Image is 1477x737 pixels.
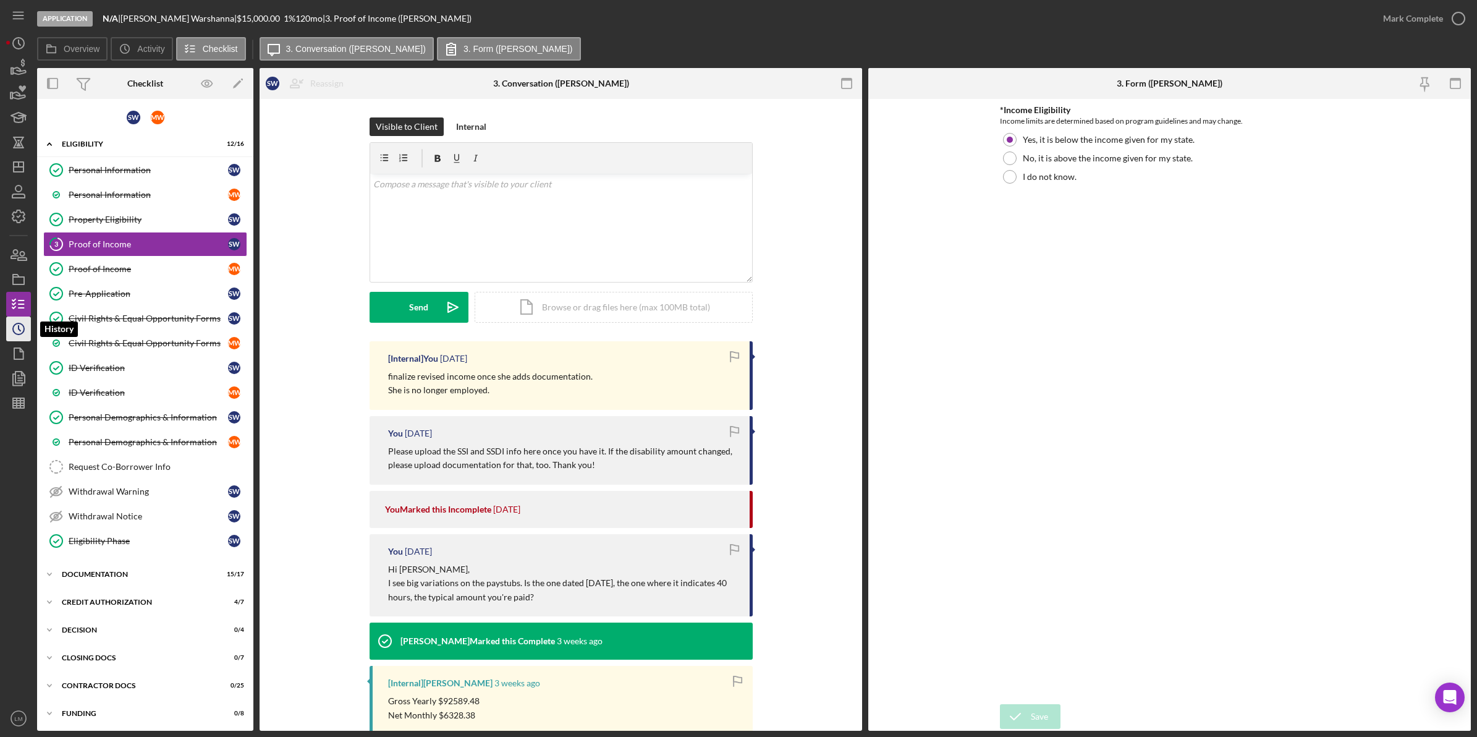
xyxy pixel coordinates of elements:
div: S W [228,362,240,374]
div: 0 / 4 [222,626,244,634]
p: Hi [PERSON_NAME], [388,563,737,576]
div: You [388,428,403,438]
div: $15,000.00 [237,14,284,23]
div: 1 % [284,14,295,23]
div: Save [1031,704,1048,729]
div: S W [266,77,279,90]
text: LM [14,715,22,722]
div: Eligibility [62,140,213,148]
div: Reassign [310,71,344,96]
a: ID VerificationSW [43,356,247,380]
div: 0 / 8 [222,710,244,717]
div: S W [228,164,240,176]
a: Proof of IncomeMW [43,257,247,281]
div: S W [228,485,240,498]
time: 2025-08-07 12:44 [557,636,603,646]
div: 120 mo [295,14,323,23]
button: Internal [450,117,493,136]
div: | [103,14,121,23]
button: Checklist [176,37,246,61]
div: Funding [62,710,213,717]
a: Property EligibilitySW [43,207,247,232]
div: M W [151,111,164,124]
div: 3. Conversation ([PERSON_NAME]) [493,79,629,88]
time: 2025-08-21 18:30 [405,547,432,556]
div: S W [127,111,140,124]
div: Personal Demographics & Information [69,412,228,422]
div: CREDIT AUTHORIZATION [62,599,213,606]
label: 3. Conversation ([PERSON_NAME]) [286,44,426,54]
button: Save [1000,704,1060,729]
div: 0 / 25 [222,682,244,689]
p: Please upload the SSI and SSDI info here once you have it. If the disability amount changed, plea... [388,445,737,472]
a: Civil Rights & Equal Opportunity FormsMW [43,331,247,356]
a: Civil Rights & Equal Opportunity FormsSW [43,306,247,331]
div: Mark Complete [1383,6,1443,31]
div: S W [228,510,240,522]
div: M W [228,337,240,349]
div: Internal [456,117,486,136]
label: I do not know. [1023,172,1077,182]
a: Withdrawal WarningSW [43,479,247,504]
div: Documentation [62,571,213,578]
div: Personal Demographics & Information [69,437,228,447]
div: S W [228,535,240,547]
div: [Internal] [PERSON_NAME] [388,678,493,688]
div: Personal Information [69,190,228,200]
div: Proof of Income [69,264,228,274]
div: Civil Rights & Equal Opportunity Forms [69,313,228,323]
a: Eligibility PhaseSW [43,529,247,553]
div: ID Verification [69,388,228,398]
div: | 3. Proof of Income ([PERSON_NAME]) [323,14,472,23]
div: Application [37,11,93,27]
b: N/A [103,13,118,23]
div: M W [228,386,240,399]
div: S W [228,411,240,424]
button: Visible to Client [370,117,444,136]
p: finalize revised income once she adds documentation. [388,370,593,383]
div: [Internal] You [388,354,438,364]
tspan: 3 [54,240,58,248]
div: S W [228,213,240,226]
div: S W [228,288,240,300]
div: Open Intercom Messenger [1435,683,1465,712]
div: You Marked this Incomplete [385,505,491,514]
div: M W [228,263,240,275]
div: You [388,547,403,556]
label: Checklist [203,44,238,54]
div: Request Co-Borrower Info [69,462,247,472]
div: S W [228,312,240,325]
a: Withdrawal NoticeSW [43,504,247,529]
div: Withdrawal Warning [69,487,228,496]
div: CLOSING DOCS [62,654,213,662]
div: Checklist [127,79,163,88]
label: Overview [64,44,99,54]
div: S W [228,238,240,250]
p: She is no longer employed. [388,383,593,397]
div: 3. Form ([PERSON_NAME]) [1117,79,1222,88]
a: Personal Demographics & InformationSW [43,405,247,430]
button: Send [370,292,468,323]
p: I see big variations on the paystubs. Is the one dated [DATE], the one where it indicates 40 hour... [388,576,737,604]
time: 2025-08-22 13:04 [440,354,467,364]
div: Personal Information [69,165,228,175]
div: *Income Eligibility [1000,105,1340,115]
label: No, it is above the income given for my state. [1023,153,1193,163]
div: [PERSON_NAME] Warshanna | [121,14,237,23]
a: Pre-ApplicationSW [43,281,247,306]
div: M W [228,436,240,448]
time: 2025-08-07 12:44 [494,678,540,688]
div: 15 / 17 [222,571,244,578]
div: 0 / 7 [222,654,244,662]
a: Personal InformationMW [43,182,247,207]
div: M W [228,189,240,201]
label: Yes, it is below the income given for my state. [1023,135,1195,145]
a: Personal Demographics & InformationMW [43,430,247,454]
div: Decision [62,626,213,634]
div: Property Eligibility [69,215,228,224]
div: Withdrawal Notice [69,511,228,521]
label: 3. Form ([PERSON_NAME]) [463,44,573,54]
div: Income limits are determined based on program guidelines and may change. [1000,115,1340,127]
button: SWReassign [260,71,356,96]
button: Overview [37,37,108,61]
